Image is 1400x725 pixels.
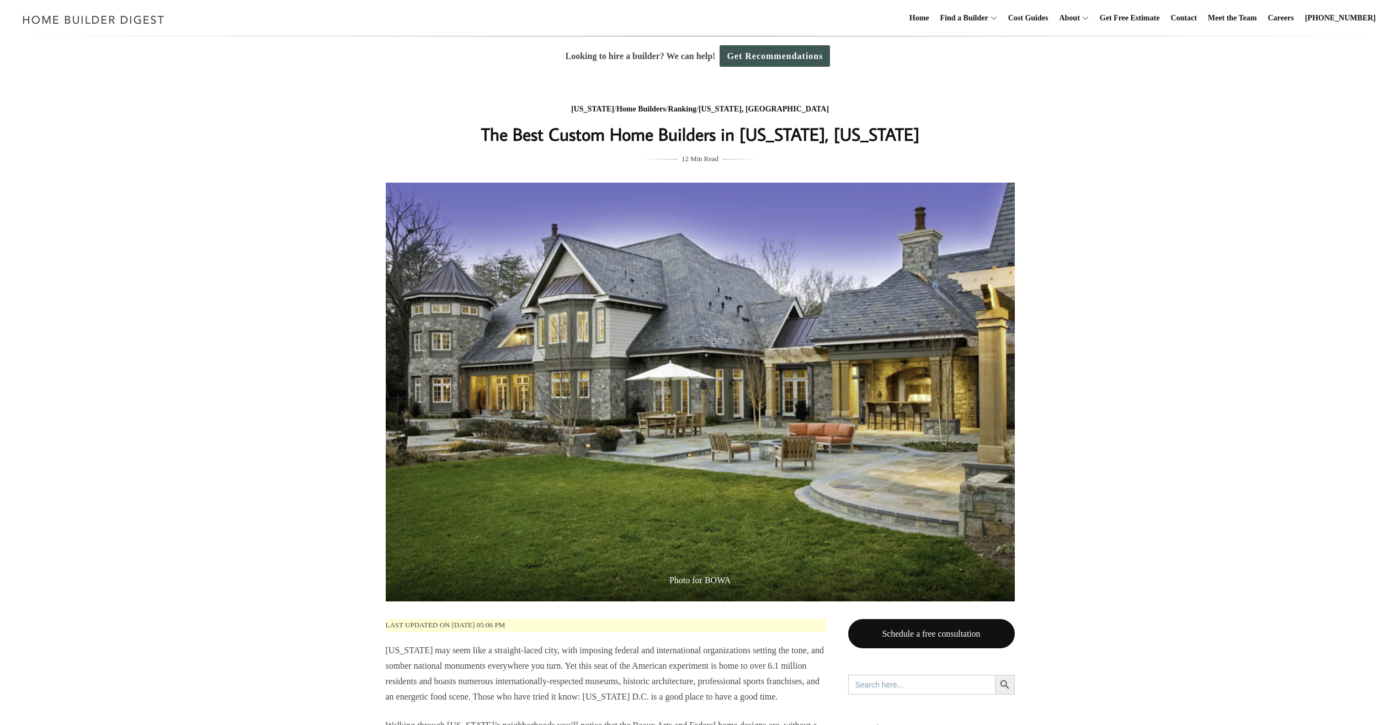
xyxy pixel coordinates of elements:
a: Contact [1166,1,1201,36]
span: [US_STATE] may seem like a straight-laced city, with imposing federal and international organizat... [386,646,824,701]
a: Schedule a free consultation [848,619,1015,648]
a: Home [905,1,934,36]
a: Cost Guides [1004,1,1053,36]
div: / / / [480,103,920,116]
a: Meet the Team [1204,1,1261,36]
a: [US_STATE] [571,105,614,113]
a: [US_STATE], [GEOGRAPHIC_DATA] [699,105,829,113]
a: Get Free Estimate [1095,1,1164,36]
a: [PHONE_NUMBER] [1301,1,1380,36]
a: Ranking [668,105,696,113]
input: Search here... [848,675,995,695]
h1: The Best Custom Home Builders in [US_STATE], [US_STATE] [480,121,920,147]
img: Home Builder Digest [18,9,169,30]
span: 12 Min Read [682,153,718,165]
a: Careers [1264,1,1298,36]
svg: Search [999,679,1011,691]
a: Find a Builder [936,1,988,36]
span: Photo for BOWA [386,564,1015,601]
a: About [1055,1,1079,36]
p: Last updated on [DATE] 05:06 pm [386,619,826,632]
a: Get Recommendations [720,45,830,67]
a: Home Builders [616,105,666,113]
